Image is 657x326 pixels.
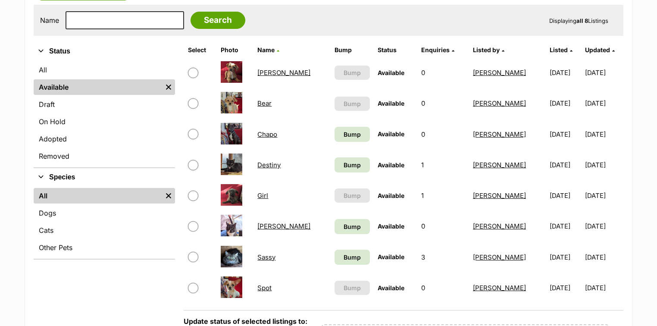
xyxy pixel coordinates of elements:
[335,219,370,234] a: Bump
[546,119,584,149] td: [DATE]
[34,46,175,57] button: Status
[184,317,307,326] label: Update status of selected listings to:
[421,46,450,53] span: translation missing: en.admin.listings.index.attributes.enquiries
[418,88,469,118] td: 0
[378,253,404,260] span: Available
[378,223,404,230] span: Available
[162,79,175,95] a: Remove filter
[418,119,469,149] td: 0
[585,46,615,53] a: Updated
[34,223,175,238] a: Cats
[34,131,175,147] a: Adopted
[335,188,370,203] button: Bump
[418,181,469,210] td: 1
[335,97,370,111] button: Bump
[546,150,584,180] td: [DATE]
[221,246,242,267] img: Sassy
[344,222,361,231] span: Bump
[221,154,242,175] img: Destiny
[473,284,526,292] a: [PERSON_NAME]
[344,99,361,108] span: Bump
[34,114,175,129] a: On Hold
[217,43,253,57] th: Photo
[378,130,404,138] span: Available
[34,148,175,164] a: Removed
[473,69,526,77] a: [PERSON_NAME]
[40,16,59,24] label: Name
[550,46,568,53] span: Listed
[257,222,310,230] a: [PERSON_NAME]
[585,58,623,88] td: [DATE]
[576,17,588,24] strong: all 8
[473,222,526,230] a: [PERSON_NAME]
[185,43,216,57] th: Select
[257,99,272,107] a: Bear
[418,273,469,303] td: 0
[378,100,404,107] span: Available
[34,205,175,221] a: Dogs
[335,157,370,172] a: Bump
[221,215,242,236] img: Lionel
[344,160,361,169] span: Bump
[257,284,272,292] a: Spot
[34,79,162,95] a: Available
[34,188,162,204] a: All
[378,284,404,292] span: Available
[585,211,623,241] td: [DATE]
[335,281,370,295] button: Bump
[473,191,526,200] a: [PERSON_NAME]
[473,99,526,107] a: [PERSON_NAME]
[34,186,175,259] div: Species
[257,253,275,261] a: Sassy
[546,211,584,241] td: [DATE]
[378,69,404,76] span: Available
[344,191,361,200] span: Bump
[418,150,469,180] td: 1
[344,283,361,292] span: Bump
[257,191,268,200] a: Girl
[344,253,361,262] span: Bump
[335,250,370,265] a: Bump
[257,46,275,53] span: Name
[585,119,623,149] td: [DATE]
[257,130,277,138] a: Chapo
[418,242,469,272] td: 3
[162,188,175,204] a: Remove filter
[473,253,526,261] a: [PERSON_NAME]
[378,192,404,199] span: Available
[546,181,584,210] td: [DATE]
[585,150,623,180] td: [DATE]
[34,62,175,78] a: All
[344,130,361,139] span: Bump
[473,161,526,169] a: [PERSON_NAME]
[473,130,526,138] a: [PERSON_NAME]
[418,211,469,241] td: 0
[546,88,584,118] td: [DATE]
[191,12,245,29] input: Search
[585,273,623,303] td: [DATE]
[374,43,417,57] th: Status
[34,172,175,183] button: Species
[34,97,175,112] a: Draft
[546,242,584,272] td: [DATE]
[546,58,584,88] td: [DATE]
[421,46,454,53] a: Enquiries
[473,46,504,53] a: Listed by
[418,58,469,88] td: 0
[585,88,623,118] td: [DATE]
[378,161,404,169] span: Available
[331,43,374,57] th: Bump
[546,273,584,303] td: [DATE]
[585,242,623,272] td: [DATE]
[585,46,610,53] span: Updated
[335,127,370,142] a: Bump
[335,66,370,80] button: Bump
[34,240,175,255] a: Other Pets
[257,46,279,53] a: Name
[585,181,623,210] td: [DATE]
[549,17,608,24] span: Displaying Listings
[550,46,573,53] a: Listed
[34,60,175,167] div: Status
[344,68,361,77] span: Bump
[473,46,500,53] span: Listed by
